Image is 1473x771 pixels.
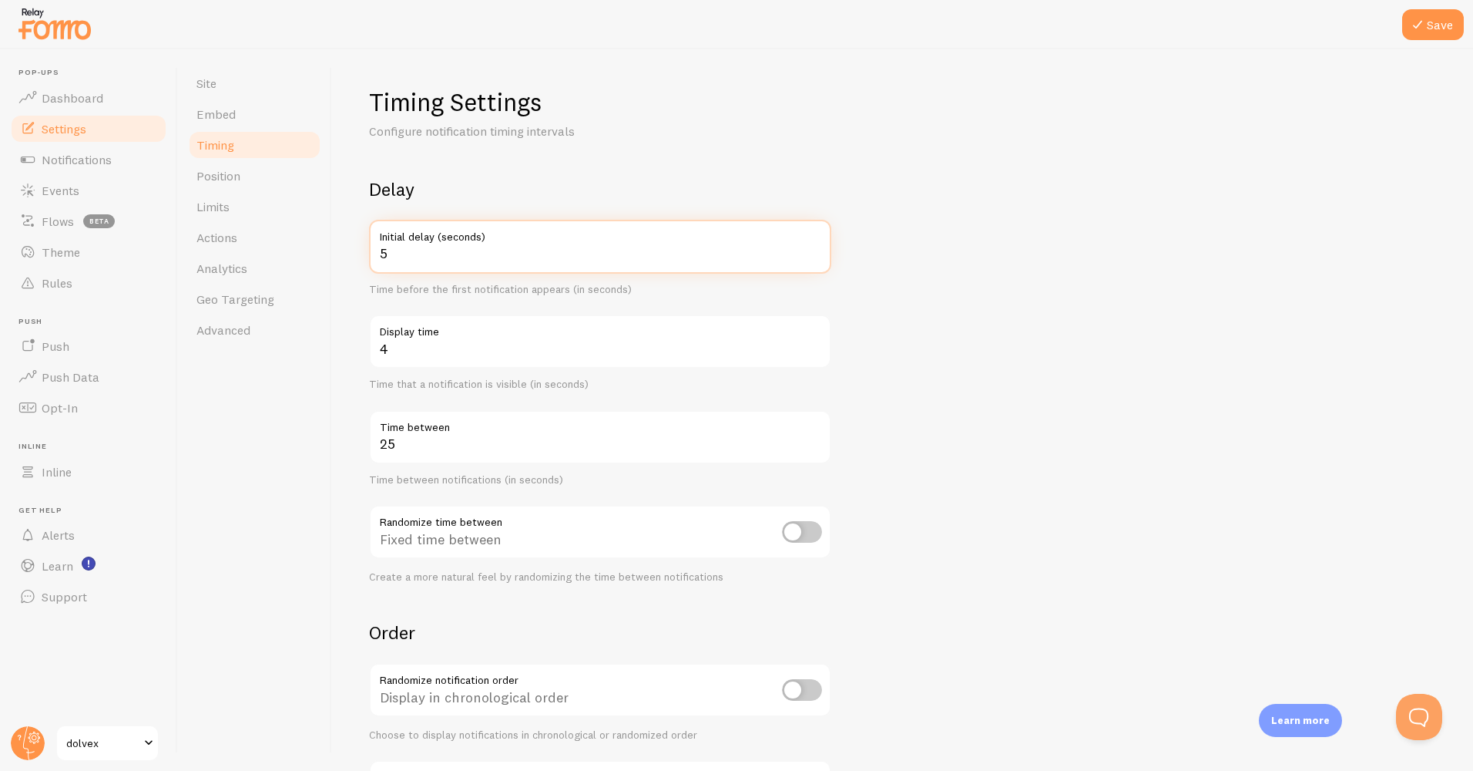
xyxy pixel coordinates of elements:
div: Create a more natural feel by randomizing the time between notifications [369,571,831,584]
a: Events [9,175,168,206]
a: Timing [187,130,322,160]
a: Push Data [9,362,168,392]
span: Push [18,317,168,327]
a: Notifications [9,144,168,175]
a: Advanced [187,315,322,345]
div: Time between notifications (in seconds) [369,473,831,487]
h2: Delay [369,177,831,201]
iframe: Help Scout Beacon - Open [1396,694,1442,740]
span: Push Data [42,369,99,385]
a: Learn [9,550,168,581]
span: Geo Targeting [196,291,274,307]
span: Support [42,589,87,604]
span: Theme [42,244,80,260]
img: fomo-relay-logo-orange.svg [16,4,93,43]
p: Learn more [1271,713,1330,728]
span: beta [83,214,115,228]
span: dolvex [66,734,139,752]
a: Support [9,581,168,612]
a: dolvex [55,725,159,762]
span: Dashboard [42,90,103,106]
a: Geo Targeting [187,284,322,315]
h1: Timing Settings [369,86,831,118]
span: Actions [196,230,237,245]
a: Flows beta [9,206,168,237]
span: Embed [196,106,236,122]
div: Time that a notification is visible (in seconds) [369,378,831,392]
div: Learn more [1259,704,1342,737]
a: Site [187,68,322,99]
a: Actions [187,222,322,253]
span: Rules [42,275,72,291]
div: Display in chronological order [369,663,831,719]
span: Advanced [196,322,250,338]
a: Theme [9,237,168,268]
span: Push [42,338,69,354]
span: Limits [196,199,230,214]
span: Learn [42,558,73,574]
span: Analytics [196,261,247,276]
span: Get Help [18,506,168,516]
a: Rules [9,268,168,298]
span: Position [196,168,240,183]
span: Opt-In [42,400,78,416]
svg: <p>Watch New Feature Tutorials!</p> [82,557,96,571]
a: Limits [187,191,322,222]
span: Inline [18,442,168,452]
a: Alerts [9,520,168,550]
div: Time before the first notification appears (in seconds) [369,283,831,297]
span: Site [196,76,216,91]
span: Timing [196,137,234,153]
span: Inline [42,464,72,480]
a: Embed [187,99,322,130]
span: Events [42,183,79,198]
a: Settings [9,113,168,144]
span: Flows [42,214,74,229]
a: Position [187,160,322,191]
a: Push [9,331,168,362]
span: Notifications [42,152,112,167]
label: Time between [369,410,831,436]
label: Display time [369,315,831,341]
span: Alerts [42,527,75,543]
a: Inline [9,456,168,487]
div: Fixed time between [369,505,831,561]
p: Configure notification timing intervals [369,123,739,140]
label: Initial delay (seconds) [369,220,831,246]
span: Settings [42,121,86,136]
a: Opt-In [9,392,168,423]
a: Dashboard [9,82,168,113]
span: Pop-ups [18,68,168,78]
div: Choose to display notifications in chronological or randomized order [369,729,831,742]
a: Analytics [187,253,322,284]
h2: Order [369,621,831,645]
